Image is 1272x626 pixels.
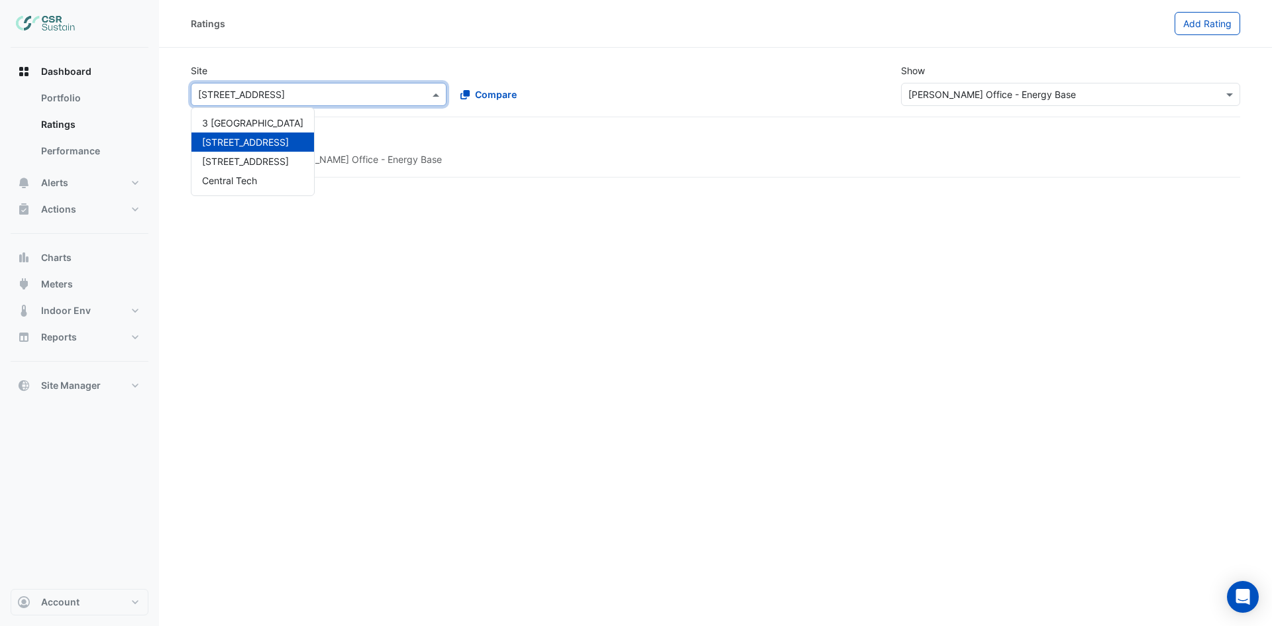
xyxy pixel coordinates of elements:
div: Ratings [191,17,225,30]
button: Add Rating [1175,12,1240,35]
app-icon: Dashboard [17,65,30,78]
div: Dashboard [11,85,148,170]
label: Site [191,64,207,78]
a: Performance [30,138,148,164]
button: Reports [11,324,148,350]
span: No ratings for [PERSON_NAME] Office - Energy Base [212,154,442,165]
span: Dashboard [41,65,91,78]
span: Actions [41,203,76,216]
button: Meters [11,271,148,297]
span: Alerts [41,176,68,189]
span: Indoor Env [41,304,91,317]
app-icon: Charts [17,251,30,264]
button: Alerts [11,170,148,196]
app-icon: Site Manager [17,379,30,392]
app-icon: Alerts [17,176,30,189]
img: Company Logo [16,11,76,37]
app-icon: Actions [17,203,30,216]
span: Reports [41,331,77,344]
span: Central Tech [202,175,257,186]
a: Portfolio [30,85,148,111]
span: [STREET_ADDRESS] [202,136,289,148]
span: Account [41,596,79,609]
span: Meters [41,278,73,291]
button: Indoor Env [11,297,148,324]
a: Ratings [30,111,148,138]
app-icon: Indoor Env [17,304,30,317]
label: Show [901,64,925,78]
button: Site Manager [11,372,148,399]
app-icon: Reports [17,331,30,344]
div: Options List [191,108,314,195]
button: Dashboard [11,58,148,85]
span: [STREET_ADDRESS] [202,156,289,167]
button: Account [11,589,148,615]
div: Open Intercom Messenger [1227,581,1259,613]
button: Actions [11,196,148,223]
button: Compare [452,83,525,106]
span: Charts [41,251,72,264]
span: 3 [GEOGRAPHIC_DATA] [202,117,303,129]
span: Add Rating [1183,18,1232,29]
button: Charts [11,244,148,271]
span: Compare [475,87,517,101]
app-icon: Meters [17,278,30,291]
span: Site Manager [41,379,101,392]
